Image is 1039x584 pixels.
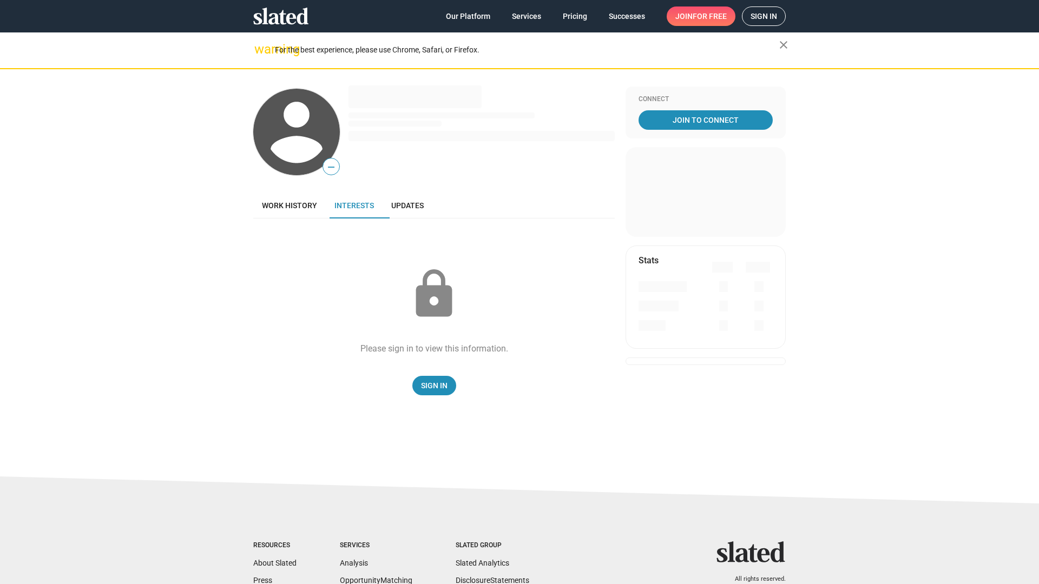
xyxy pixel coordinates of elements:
[407,267,461,321] mat-icon: lock
[777,38,790,51] mat-icon: close
[742,6,786,26] a: Sign in
[639,110,773,130] a: Join To Connect
[391,201,424,210] span: Updates
[360,343,508,354] div: Please sign in to view this information.
[639,95,773,104] div: Connect
[253,193,326,218] a: Work history
[326,193,383,218] a: Interests
[340,541,412,550] div: Services
[334,201,374,210] span: Interests
[254,43,267,56] mat-icon: warning
[641,110,771,130] span: Join To Connect
[456,559,509,567] a: Slated Analytics
[275,43,779,57] div: For the best experience, please use Chrome, Safari, or Firefox.
[751,7,777,25] span: Sign in
[554,6,596,26] a: Pricing
[563,6,587,26] span: Pricing
[421,376,448,395] span: Sign In
[323,160,339,174] span: —
[693,6,727,26] span: for free
[412,376,456,395] a: Sign In
[456,541,529,550] div: Slated Group
[512,6,541,26] span: Services
[503,6,550,26] a: Services
[675,6,727,26] span: Join
[262,201,317,210] span: Work history
[639,255,659,266] mat-card-title: Stats
[253,541,297,550] div: Resources
[437,6,499,26] a: Our Platform
[383,193,432,218] a: Updates
[253,559,297,567] a: About Slated
[609,6,645,26] span: Successes
[446,6,490,26] span: Our Platform
[600,6,654,26] a: Successes
[667,6,735,26] a: Joinfor free
[340,559,368,567] a: Analysis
